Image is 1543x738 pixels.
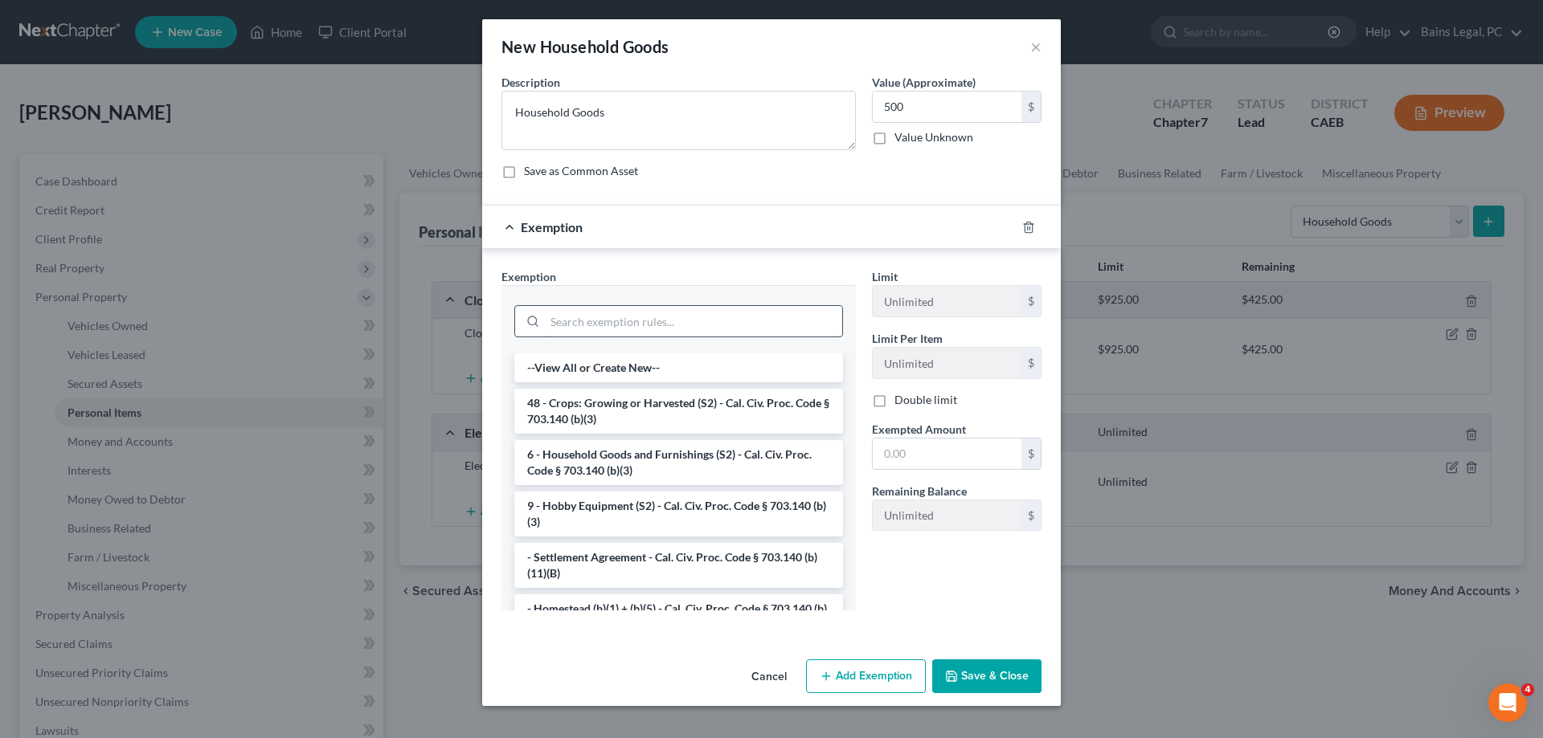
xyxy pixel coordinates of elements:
li: - Settlement Agreement - Cal. Civ. Proc. Code § 703.140 (b)(11)(B) [514,543,843,588]
li: - Homestead (b)(1) + (b)(5) - Cal. Civ. Proc. Code § 703.140 (b)(1)(b)(5) [514,594,843,639]
input: -- [873,500,1021,531]
label: Save as Common Asset [524,163,638,179]
label: Value Unknown [894,129,973,145]
button: Cancel [739,661,800,693]
label: Limit Per Item [872,330,943,347]
li: 48 - Crops: Growing or Harvested (S2) - Cal. Civ. Proc. Code § 703.140 (b)(3) [514,389,843,434]
span: Description [501,75,560,89]
div: $ [1021,92,1041,122]
span: Exemption [521,219,583,234]
button: × [1030,37,1042,56]
span: Exempted Amount [872,422,966,436]
button: Save & Close [932,659,1042,693]
span: Limit [872,270,898,283]
li: 6 - Household Goods and Furnishings (S2) - Cal. Civ. Proc. Code § 703.140 (b)(3) [514,440,843,485]
input: -- [873,286,1021,316]
li: --View All or Create New-- [514,353,843,382]
button: Add Exemption [806,659,926,693]
label: Value (Approximate) [872,74,976,91]
div: $ [1021,348,1041,378]
input: 0.00 [873,92,1021,122]
div: $ [1021,438,1041,469]
span: Exemption [501,270,556,283]
li: 9 - Hobby Equipment (S2) - Cal. Civ. Proc. Code § 703.140 (b)(3) [514,491,843,536]
input: 0.00 [873,438,1021,469]
div: $ [1021,500,1041,531]
iframe: Intercom live chat [1488,683,1527,722]
div: $ [1021,286,1041,316]
div: New Household Goods [501,35,669,58]
span: 4 [1521,683,1534,696]
input: Search exemption rules... [545,306,842,336]
label: Double limit [894,392,957,408]
input: -- [873,348,1021,378]
label: Remaining Balance [872,483,967,499]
